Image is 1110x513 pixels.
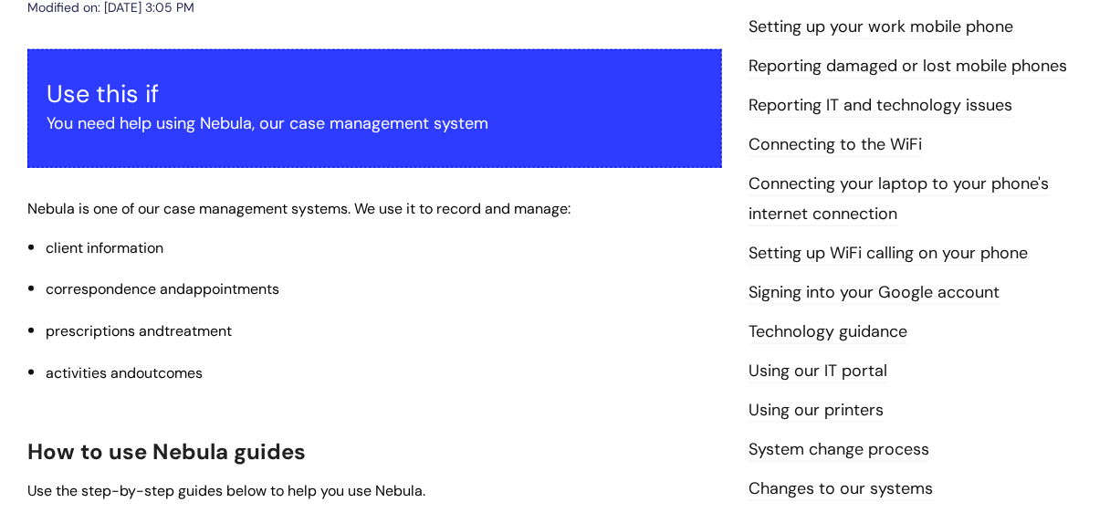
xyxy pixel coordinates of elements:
a: Using our IT portal [749,360,888,383]
a: Reporting damaged or lost mobile phones [749,55,1068,79]
a: Signing into your Google account [749,281,1000,305]
a: Changes to our systems [749,477,934,501]
a: Setting up your work mobile phone [749,16,1014,39]
span: correspondence and [46,279,279,298]
a: Connecting your laptop to your phone's internet connection [749,173,1050,225]
a: Connecting to the WiFi [749,133,923,157]
span: treatment [164,321,232,340]
a: Technology guidance [749,320,908,344]
h3: Use this if [47,79,703,109]
span: Nebula is one of our case management systems. We use it to record and manage: [27,199,571,218]
span: Use the step-by-step guides below to help you use Nebula. [27,481,425,500]
p: You need help using Nebula, our case management system [47,109,703,138]
span: outcomes [136,363,203,382]
a: Using our printers [749,399,885,423]
span: prescriptions and [46,321,232,340]
span: How to use Nebula guides [27,437,306,466]
span: client information [46,238,163,257]
span: activities and [46,363,203,382]
a: Setting up WiFi calling on your phone [749,242,1029,266]
a: System change process [749,438,930,462]
a: Reporting IT and technology issues [749,94,1013,118]
span: appointments [185,279,279,298]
